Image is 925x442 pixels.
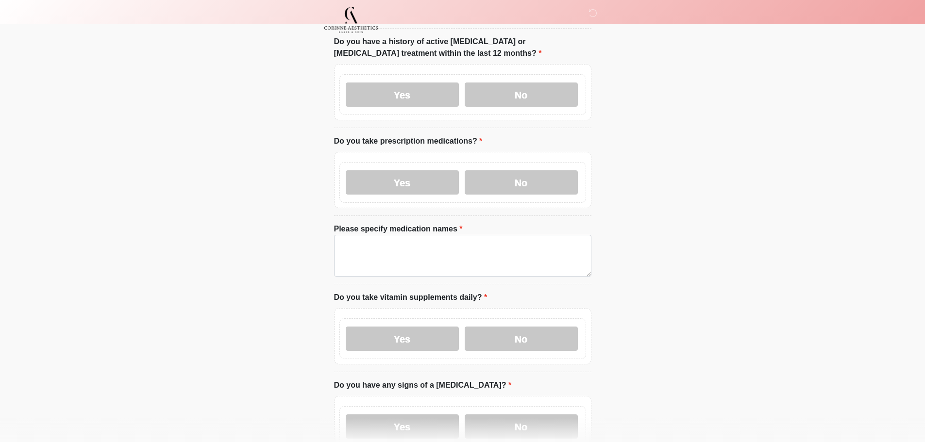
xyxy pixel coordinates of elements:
label: No [465,414,578,439]
label: Do you take vitamin supplements daily? [334,292,488,303]
img: Corinne Aesthetics Med Spa Logo [324,7,378,33]
label: Do you take prescription medications? [334,135,483,147]
label: No [465,82,578,107]
label: Please specify medication names [334,223,463,235]
label: No [465,327,578,351]
label: Yes [346,170,459,195]
label: Do you have any signs of a [MEDICAL_DATA]? [334,379,512,391]
label: Yes [346,82,459,107]
label: Yes [346,414,459,439]
label: Do you have a history of active [MEDICAL_DATA] or [MEDICAL_DATA] treatment within the last 12 mon... [334,36,591,59]
label: No [465,170,578,195]
label: Yes [346,327,459,351]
